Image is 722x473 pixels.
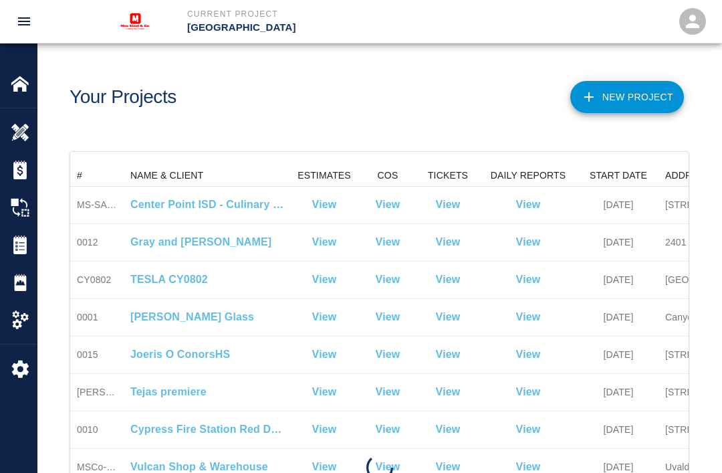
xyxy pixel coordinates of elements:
div: TICKETS [418,165,478,186]
p: View [516,197,541,213]
a: TESLA CY0802 [130,272,284,288]
button: open drawer [8,5,40,37]
a: Cypress Fire Station Red Dot Axis [130,421,284,438]
a: View [516,234,541,250]
div: COS [358,165,418,186]
div: # [70,165,124,186]
a: View [516,421,541,438]
a: View [312,234,337,250]
div: 0015 [77,348,98,361]
div: NAME & CLIENT [130,165,203,186]
a: Center Point ISD - Culinary Class [130,197,284,213]
h1: Your Projects [70,86,176,108]
div: ESTIMATES [297,165,351,186]
a: View [436,347,461,363]
div: COS [378,165,398,186]
a: View [376,272,400,288]
div: # [77,165,82,186]
a: View [436,234,461,250]
div: Kelly Field Military Airport [77,385,117,399]
div: START DATE [590,165,647,186]
a: View [376,347,400,363]
a: View [312,384,337,400]
div: ESTIMATES [291,165,358,186]
div: DAILY REPORTS [478,165,578,186]
a: View [436,272,461,288]
button: New Project [570,81,684,113]
div: NAME & CLIENT [124,165,291,186]
a: Gray and [PERSON_NAME] [130,234,284,250]
p: Current Project [187,8,433,20]
div: CY0802 [77,273,112,286]
a: View [516,347,541,363]
a: Tejas premiere [130,384,284,400]
div: 0010 [77,423,98,436]
a: View [376,197,400,213]
a: View [376,309,400,325]
a: View [312,347,337,363]
a: View [436,421,461,438]
a: View [376,234,400,250]
div: 0001 [77,310,98,324]
a: View [436,309,461,325]
a: [PERSON_NAME] Glass [130,309,284,325]
div: [DATE] [578,374,658,411]
div: [DATE] [578,337,658,374]
iframe: Chat Widget [655,409,722,473]
a: View [312,272,337,288]
div: [DATE] [578,411,658,449]
img: MAX Steel & Co. [110,3,160,40]
a: View [516,384,541,400]
a: View [436,384,461,400]
a: View [376,384,400,400]
a: View [516,309,541,325]
a: Joeris O ConorsHS [130,347,284,363]
div: 0012 [77,235,98,249]
div: DAILY REPORTS [491,165,566,186]
a: View [312,421,337,438]
div: START DATE [578,165,658,186]
a: View [376,421,400,438]
div: ADDRESS [665,165,711,186]
p: [GEOGRAPHIC_DATA] [187,20,433,35]
div: MS-SA24-002 [77,198,117,211]
a: View [312,309,337,325]
a: View [436,197,461,213]
a: View [312,197,337,213]
div: TICKETS [428,165,468,186]
div: [DATE] [578,224,658,262]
